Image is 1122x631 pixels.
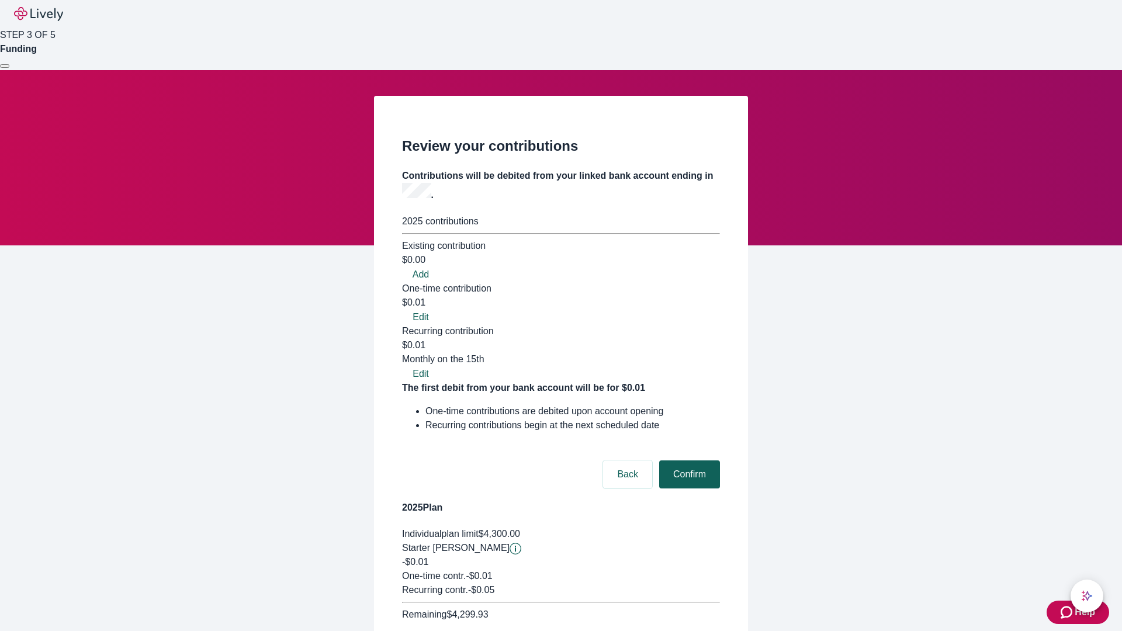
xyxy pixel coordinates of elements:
button: Edit [402,367,439,381]
span: One-time contr. [402,571,466,581]
svg: Lively AI Assistant [1081,590,1093,602]
div: Recurring contribution [402,324,720,338]
h2: Review your contributions [402,136,720,157]
span: -$0.01 [402,557,428,567]
button: Edit [402,310,439,324]
span: Remaining [402,609,446,619]
button: Lively will contribute $0.01 to establish your account [510,543,521,554]
div: $0.01 [402,338,720,366]
button: Add [402,268,439,282]
img: Lively [14,7,63,21]
div: Existing contribution [402,239,720,253]
span: Recurring contr. [402,585,468,595]
svg: Starter penny details [510,543,521,554]
span: - $0.05 [468,585,494,595]
div: $0.00 [402,253,720,267]
h4: 2025 Plan [402,501,720,515]
button: Confirm [659,460,720,488]
div: 2025 contributions [402,214,720,228]
h4: Contributions will be debited from your linked bank account ending in . [402,169,720,202]
button: chat [1071,580,1103,612]
span: Starter [PERSON_NAME] [402,543,510,553]
div: One-time contribution [402,282,720,296]
div: Monthly on the 15th [402,352,720,366]
span: - $0.01 [466,571,492,581]
span: Individual plan limit [402,529,479,539]
button: Back [603,460,652,488]
span: Help [1075,605,1095,619]
li: One-time contributions are debited upon account opening [425,404,720,418]
strong: The first debit from your bank account will be for $0.01 [402,383,645,393]
svg: Zendesk support icon [1061,605,1075,619]
div: $0.01 [402,296,720,310]
li: Recurring contributions begin at the next scheduled date [425,418,720,432]
span: $4,300.00 [479,529,520,539]
span: $4,299.93 [446,609,488,619]
button: Zendesk support iconHelp [1047,601,1109,624]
